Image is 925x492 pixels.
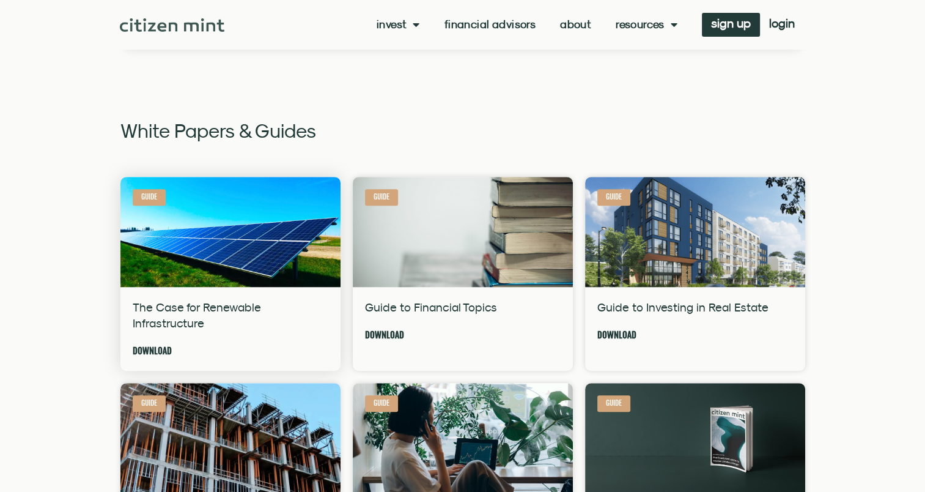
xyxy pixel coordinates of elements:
[365,395,399,411] div: Guide
[597,395,631,411] div: Guide
[597,327,636,343] a: Read more about Guide to Investing in Real Estate
[560,18,591,31] a: About
[365,189,399,205] div: Guide
[120,121,805,140] h2: White Papers & Guides
[133,343,172,359] a: Read more about The Case for Renewable Infrastructure
[597,189,631,205] div: Guide
[760,13,804,37] a: login
[711,19,751,28] span: sign up
[365,327,404,343] a: Read more about Guide to Financial Topics
[616,18,677,31] a: Resources
[597,300,768,314] a: Guide to Investing in Real Estate
[133,189,166,205] div: Guide
[377,18,420,31] a: Invest
[444,18,536,31] a: Financial Advisors
[120,18,224,32] img: Citizen Mint
[702,13,760,37] a: sign up
[769,19,795,28] span: login
[133,395,166,411] div: Guide
[365,300,497,314] a: Guide to Financial Topics
[133,300,261,330] a: The Case for Renewable Infrastructure
[377,18,677,31] nav: Menu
